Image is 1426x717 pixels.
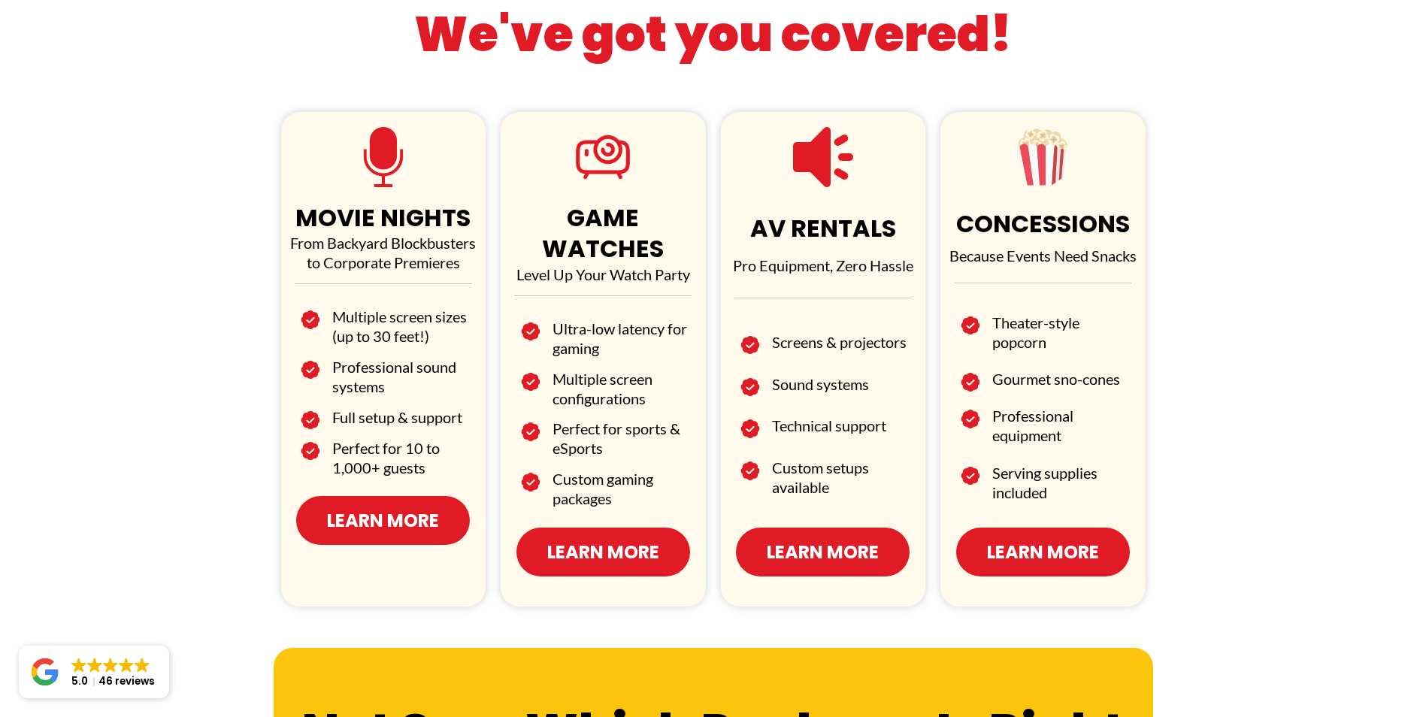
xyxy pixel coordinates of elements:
[961,463,979,489] img: Image
[277,3,1149,67] h1: We've got you covered!
[301,357,319,383] img: Image
[992,406,1131,445] h2: Professional equipment
[332,357,471,396] h2: Professional sound systems
[332,438,471,477] h2: Perfect for 10 to 1,000+ guests
[740,374,759,401] img: Image
[961,313,979,339] img: Image
[521,419,540,445] img: Image
[553,419,691,458] h2: Perfect for sports & eSports
[956,528,1130,576] a: Learn More
[332,307,471,346] h2: Multiple screen sizes (up to 30 feet!)
[504,265,702,284] p: Level Up Your Watch Party
[285,233,483,253] p: From Backyard Blockbusters
[547,539,659,565] span: Learn More
[772,416,910,435] h2: Technical support
[553,369,691,408] h2: Multiple screen configurations
[301,438,319,464] img: Image
[285,253,483,272] p: to Corporate Premieres
[772,458,910,497] h2: Custom setups available
[19,646,169,698] a: Close GoogleGoogleGoogleGoogleGoogle 5.046 reviews
[285,202,483,234] h1: MOVIE NIGHTS
[740,458,759,484] img: Image
[521,369,540,395] img: Image
[725,256,922,275] p: Pro Equipment, Zero Hassle
[992,313,1131,352] h2: Theater-style popcorn
[772,332,910,352] h2: Screens & projectors
[327,507,439,534] span: Learn More
[521,469,540,495] img: Image
[332,407,471,427] h2: Full setup & support
[553,319,691,358] h2: Ultra-low latency for gaming
[944,208,1142,240] h1: CONCESSIONS
[553,469,691,489] h2: Custom gaming
[992,463,1131,502] h2: Serving supplies included
[961,369,979,395] img: Image
[725,213,922,244] h1: AV RENTALS
[553,489,691,508] h2: packages
[944,246,1142,265] p: Because Events Need Snacks
[516,528,690,576] a: Learn More
[296,496,470,545] a: Learn More
[767,539,879,565] span: Learn More
[504,202,702,265] h1: GAME WATCHES
[740,416,759,442] img: Image
[521,319,540,345] img: Image
[987,539,1099,565] span: Learn More
[301,307,319,333] img: Image
[736,528,910,576] a: Learn More
[740,332,759,358] img: Image
[992,369,1131,389] h2: Gourmet sno-cones
[961,406,979,432] img: Image
[301,407,319,434] img: Image
[772,374,910,394] h2: Sound systems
